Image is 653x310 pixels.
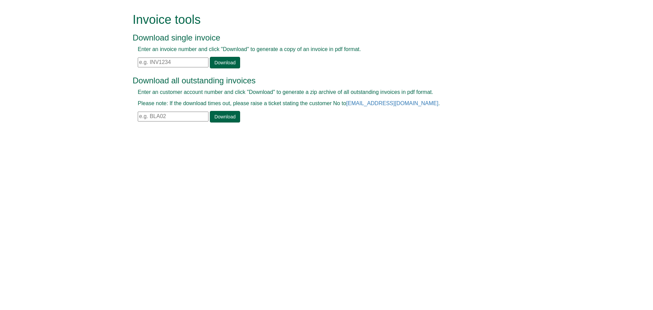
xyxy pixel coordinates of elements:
[210,111,240,123] a: Download
[133,76,505,85] h3: Download all outstanding invoices
[138,112,208,121] input: e.g. BLA02
[138,46,500,53] p: Enter an invoice number and click "Download" to generate a copy of an invoice in pdf format.
[133,13,505,27] h1: Invoice tools
[138,100,500,108] p: Please note: If the download times out, please raise a ticket stating the customer No to .
[138,88,500,96] p: Enter an customer account number and click "Download" to generate a zip archive of all outstandin...
[138,58,208,67] input: e.g. INV1234
[210,57,240,68] a: Download
[133,33,505,42] h3: Download single invoice
[346,100,438,106] a: [EMAIL_ADDRESS][DOMAIN_NAME]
